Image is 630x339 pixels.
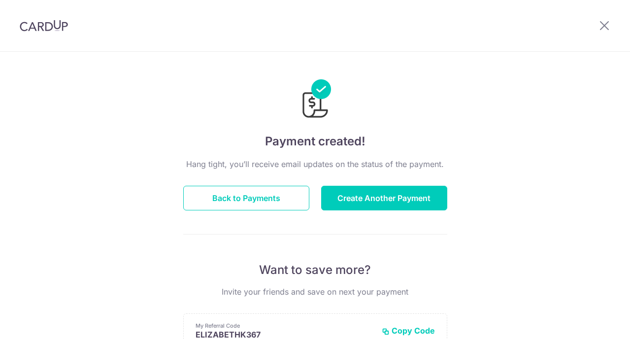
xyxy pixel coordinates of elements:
button: Back to Payments [183,186,309,210]
p: My Referral Code [196,322,374,330]
p: Want to save more? [183,262,447,278]
button: Copy Code [382,326,435,336]
p: Hang tight, you’ll receive email updates on the status of the payment. [183,158,447,170]
img: Payments [299,79,331,121]
p: Invite your friends and save on next your payment [183,286,447,298]
h4: Payment created! [183,133,447,150]
img: CardUp [20,20,68,32]
iframe: Opens a widget where you can find more information [566,309,620,334]
button: Create Another Payment [321,186,447,210]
